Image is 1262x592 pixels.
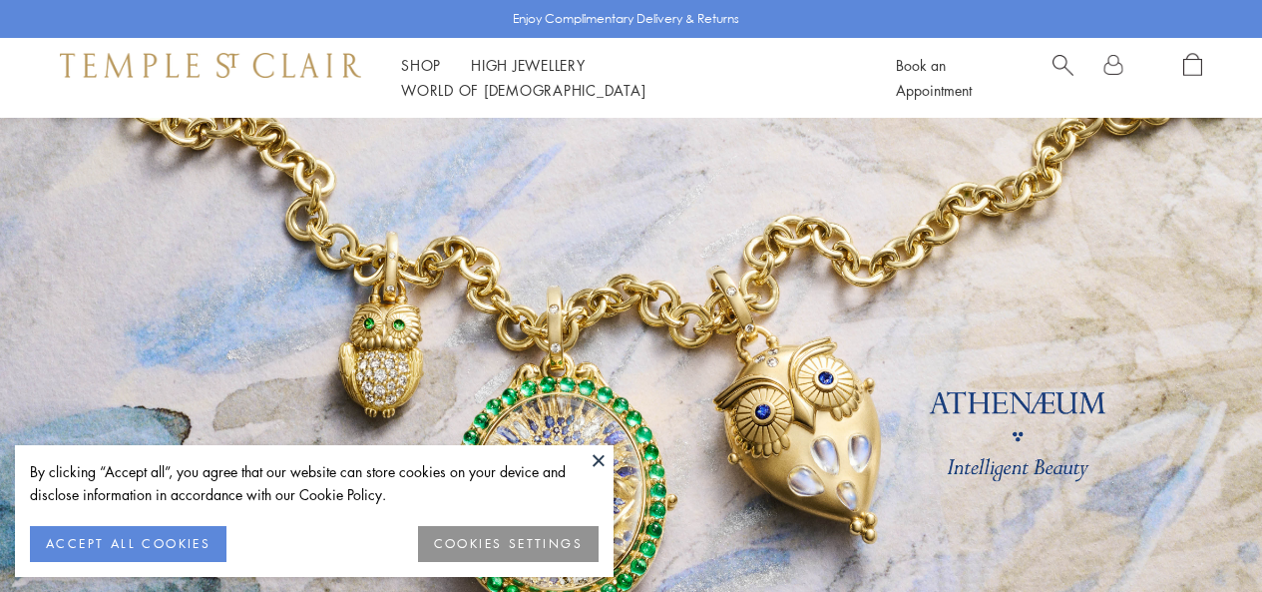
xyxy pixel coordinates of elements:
[1183,53,1202,103] a: Open Shopping Bag
[30,460,599,506] div: By clicking “Accept all”, you agree that our website can store cookies on your device and disclos...
[513,9,739,29] p: Enjoy Complimentary Delivery & Returns
[401,80,645,100] a: World of [DEMOGRAPHIC_DATA]World of [DEMOGRAPHIC_DATA]
[418,526,599,562] button: COOKIES SETTINGS
[1052,53,1073,103] a: Search
[471,55,586,75] a: High JewelleryHigh Jewellery
[896,55,972,100] a: Book an Appointment
[60,53,361,77] img: Temple St. Clair
[30,526,226,562] button: ACCEPT ALL COOKIES
[401,55,441,75] a: ShopShop
[401,53,851,103] nav: Main navigation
